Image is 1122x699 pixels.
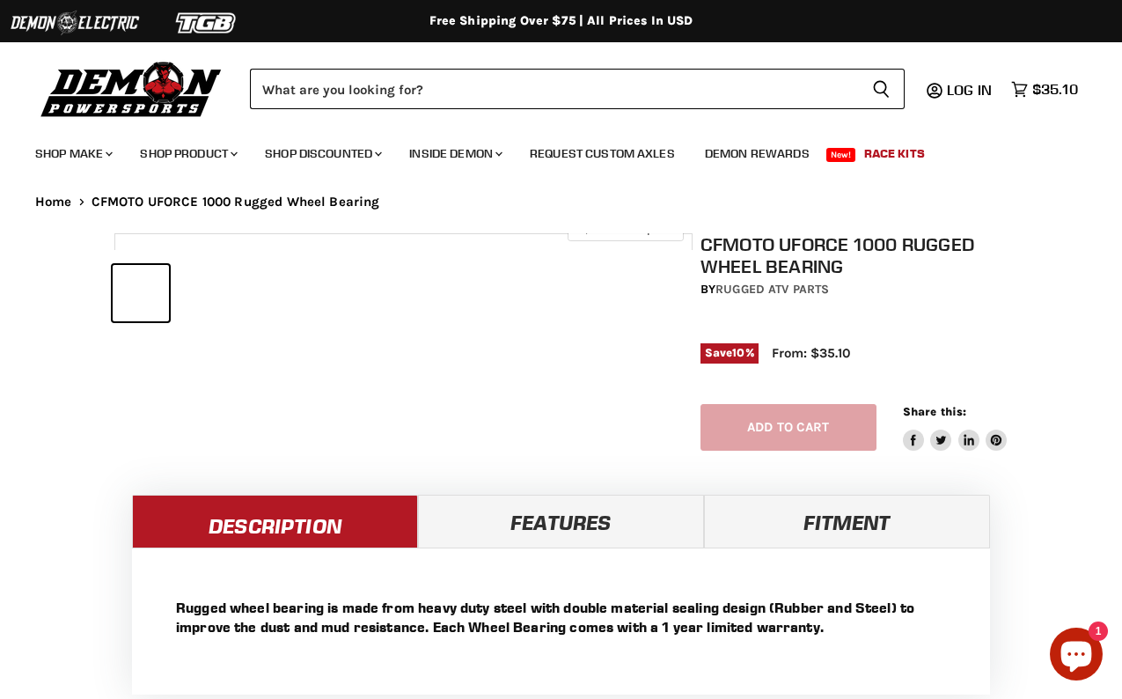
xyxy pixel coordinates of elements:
span: $35.10 [1032,81,1078,98]
a: Shop Make [22,136,123,172]
a: Inside Demon [396,136,513,172]
a: Race Kits [851,136,938,172]
img: Demon Electric Logo 2 [9,6,141,40]
h1: CFMOTO UFORCE 1000 Rugged Wheel Bearing [700,233,1016,277]
span: Click to expand [576,222,674,235]
a: Request Custom Axles [517,136,688,172]
p: Rugged wheel bearing is made from heavy duty steel with double material sealing design (Rubber an... [176,598,946,636]
a: Description [132,495,418,548]
button: Search [858,69,905,109]
a: Home [35,195,72,210]
a: Demon Rewards [692,136,823,172]
a: Fitment [704,495,990,548]
span: Log in [947,81,992,99]
span: From: $35.10 [772,345,850,361]
a: Shop Discounted [252,136,392,172]
span: 10 [732,346,744,359]
div: by [700,280,1016,299]
ul: Main menu [22,129,1074,172]
input: Search [250,69,858,109]
inbox-online-store-chat: Shopify online store chat [1045,628,1108,685]
span: New! [826,148,856,162]
img: TGB Logo 2 [141,6,273,40]
a: $35.10 [1002,77,1087,102]
button: IMAGE thumbnail [113,265,169,321]
a: Features [418,495,704,548]
span: Share this: [903,405,966,418]
aside: Share this: [903,404,1008,451]
a: Rugged ATV Parts [715,282,829,297]
span: Save % [700,343,759,363]
form: Product [250,69,905,109]
span: CFMOTO UFORCE 1000 Rugged Wheel Bearing [92,195,380,210]
a: Shop Product [127,136,248,172]
a: Log in [939,82,1002,98]
img: Demon Powersports [35,57,228,120]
